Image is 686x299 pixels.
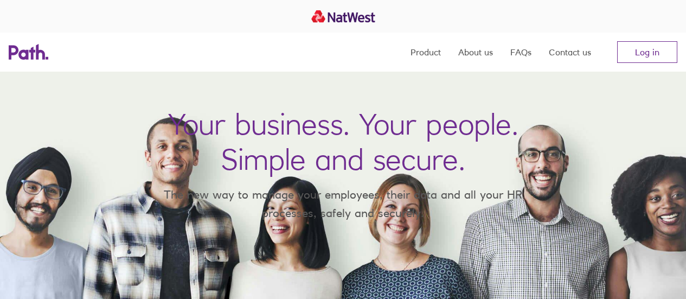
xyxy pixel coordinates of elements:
[411,33,441,72] a: Product
[458,33,493,72] a: About us
[549,33,591,72] a: Contact us
[510,33,531,72] a: FAQs
[617,41,677,63] a: Log in
[148,186,538,222] p: The new way to manage your employees, their data and all your HR processes, safely and securely.
[168,106,518,177] h1: Your business. Your people. Simple and secure.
